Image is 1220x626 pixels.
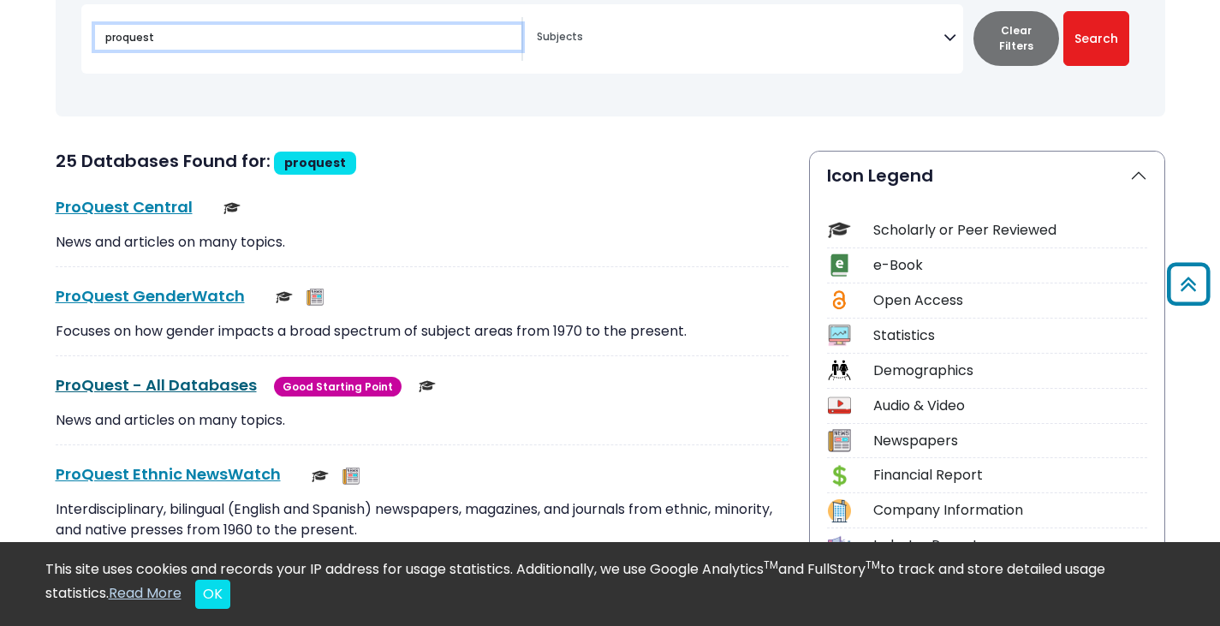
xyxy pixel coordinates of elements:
button: Close [195,580,230,609]
a: ProQuest Ethnic NewsWatch [56,463,281,485]
img: Newspapers [306,289,324,306]
div: Open Access [873,290,1147,311]
img: Icon Financial Report [828,464,851,487]
button: Clear Filters [973,11,1059,66]
div: Audio & Video [873,396,1147,416]
a: ProQuest - All Databases [56,374,257,396]
div: Company Information [873,500,1147,521]
p: Interdisciplinary, bilingual (English and Spanish) newspapers, magazines, and journals from ethni... [56,499,789,540]
img: Icon e-Book [828,253,851,277]
img: Scholarly or Peer Reviewed [276,289,293,306]
div: Scholarly or Peer Reviewed [873,220,1147,241]
img: Newspapers [342,468,360,485]
div: Financial Report [873,465,1147,486]
a: ProQuest GenderWatch [56,285,245,307]
span: proquest [284,154,346,171]
textarea: Search [537,32,943,45]
img: Icon Industry Report [828,534,851,557]
img: Icon Audio & Video [828,394,851,417]
sup: TM [764,557,778,572]
input: Search database by title or keyword [95,25,521,50]
button: Icon Legend [810,152,1164,200]
img: Icon Statistics [828,324,851,347]
img: Icon Open Access [829,289,850,312]
p: News and articles on many topics. [56,410,789,431]
p: Focuses on how gender impacts a broad spectrum of subject areas from 1970 to the present. [56,321,789,342]
img: Scholarly or Peer Reviewed [419,378,436,395]
img: Scholarly or Peer Reviewed [223,200,241,217]
a: Read More [109,583,182,603]
sup: TM [866,557,880,572]
div: Industry Report [873,535,1147,556]
a: ProQuest Central [56,196,193,218]
img: Icon Company Information [828,499,851,522]
button: Submit for Search Results [1063,11,1129,66]
div: Statistics [873,325,1147,346]
span: Good Starting Point [274,377,402,396]
span: 25 Databases Found for: [56,149,271,173]
div: Demographics [873,361,1147,381]
img: Icon Newspapers [828,429,851,452]
p: News and articles on many topics. [56,232,789,253]
img: Scholarly or Peer Reviewed [312,468,329,485]
img: Icon Scholarly or Peer Reviewed [828,218,851,241]
a: Back to Top [1161,270,1216,298]
img: Icon Demographics [828,359,851,382]
div: This site uses cookies and records your IP address for usage statistics. Additionally, we use Goo... [45,559,1175,609]
div: Newspapers [873,431,1147,451]
div: e-Book [873,255,1147,276]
